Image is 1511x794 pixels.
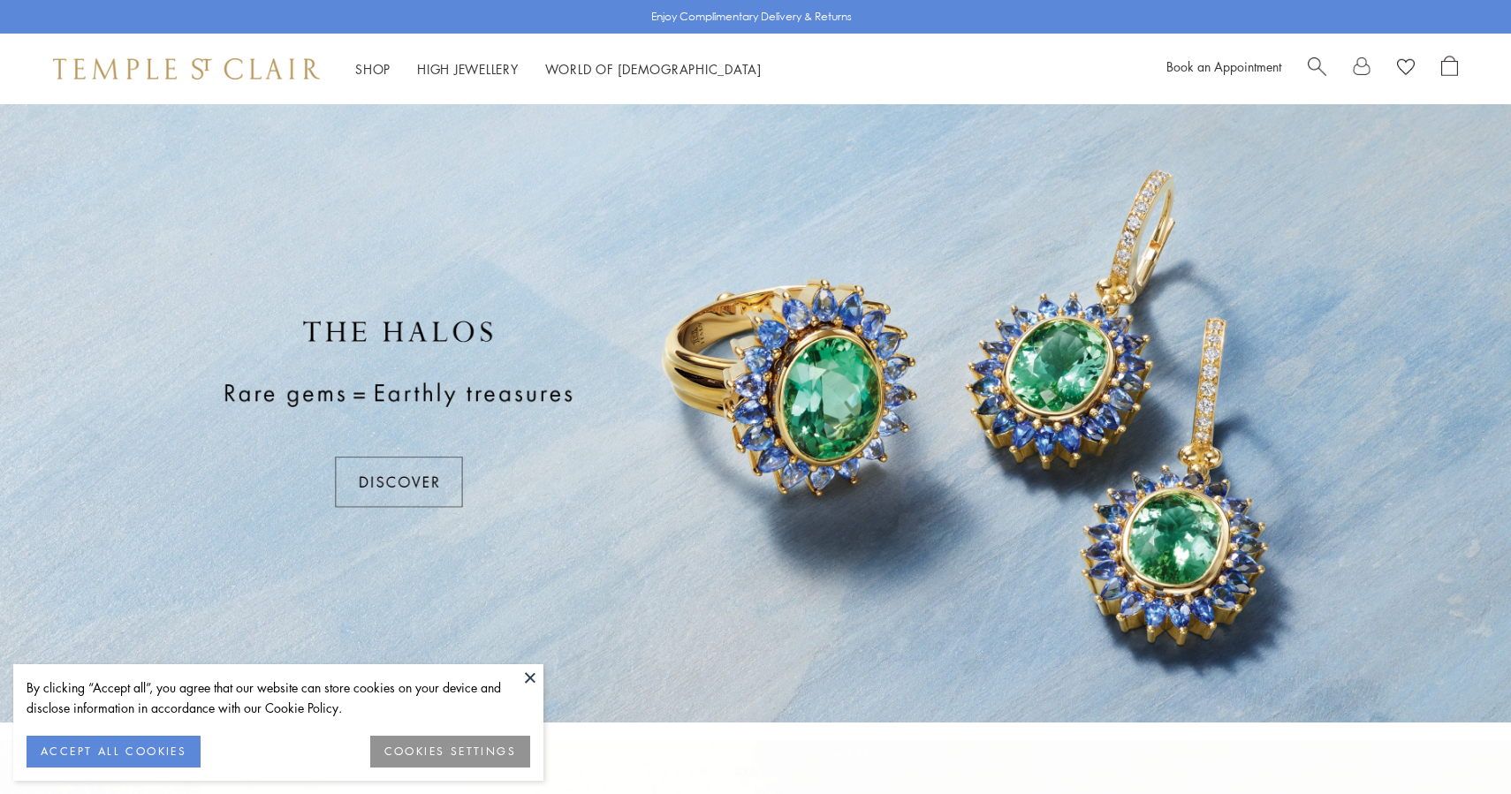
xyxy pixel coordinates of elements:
nav: Main navigation [355,58,762,80]
iframe: Gorgias live chat messenger [1423,711,1493,776]
p: Enjoy Complimentary Delivery & Returns [651,8,852,26]
a: View Wishlist [1397,56,1415,82]
a: ShopShop [355,60,391,78]
a: High JewelleryHigh Jewellery [417,60,519,78]
div: By clicking “Accept all”, you agree that our website can store cookies on your device and disclos... [27,677,530,718]
a: World of [DEMOGRAPHIC_DATA]World of [DEMOGRAPHIC_DATA] [545,60,762,78]
button: COOKIES SETTINGS [370,736,530,768]
a: Search [1308,56,1326,82]
button: ACCEPT ALL COOKIES [27,736,201,768]
a: Book an Appointment [1166,57,1281,75]
img: Temple St. Clair [53,58,320,79]
a: Open Shopping Bag [1441,56,1458,82]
